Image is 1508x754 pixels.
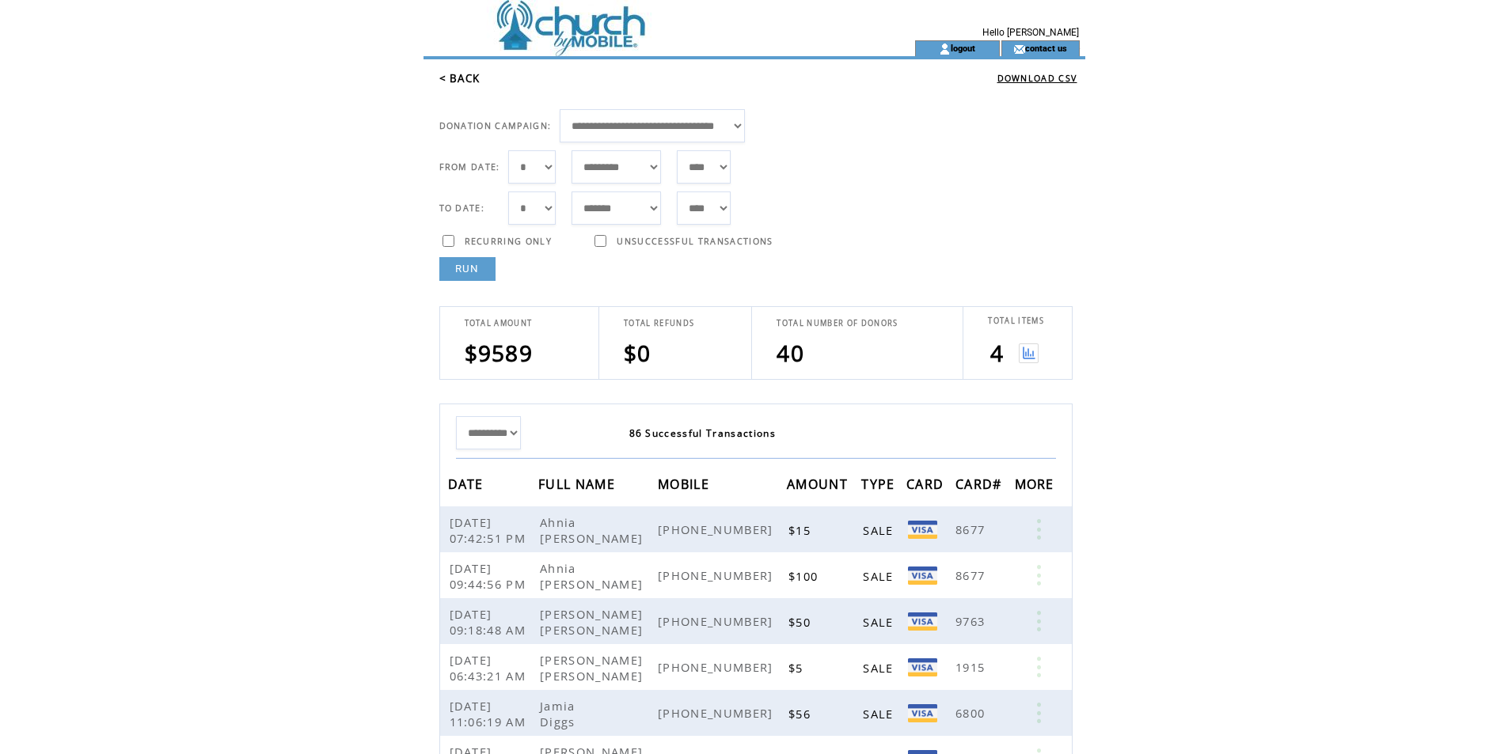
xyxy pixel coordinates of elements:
img: VISA [908,612,937,631]
span: 6800 [955,705,989,721]
a: DATE [448,479,488,488]
a: CARD# [955,479,1006,488]
span: TO DATE: [439,203,485,214]
span: UNSUCCESSFUL TRANSACTIONS [617,236,773,247]
span: [DATE] 06:43:21 AM [450,652,530,684]
span: 86 Successful Transactions [629,426,777,440]
span: DONATION CAMPAIGN: [439,120,552,131]
span: AMOUNT [787,472,852,501]
span: [PERSON_NAME] [PERSON_NAME] [540,606,647,638]
img: View graph [1019,343,1039,363]
span: SALE [863,614,897,630]
span: 8677 [955,521,989,537]
span: SALE [863,568,897,584]
a: logout [951,43,975,53]
span: [DATE] 11:06:19 AM [450,698,530,729]
a: AMOUNT [787,479,852,488]
a: RUN [439,257,496,281]
span: DATE [448,472,488,501]
img: Visa [908,658,937,676]
a: DOWNLOAD CSV [997,73,1077,84]
span: $50 [788,614,815,630]
a: FULL NAME [538,479,619,488]
span: MORE [1015,472,1058,501]
a: CARD [906,479,948,488]
span: TYPE [861,472,898,501]
span: [PHONE_NUMBER] [658,521,777,537]
span: SALE [863,660,897,676]
span: [PHONE_NUMBER] [658,613,777,629]
img: Visa [908,566,937,585]
span: [DATE] 09:44:56 PM [450,560,530,592]
span: SALE [863,522,897,538]
span: CARD [906,472,948,501]
span: Ahnia [PERSON_NAME] [540,560,647,592]
span: CARD# [955,472,1006,501]
a: MOBILE [658,479,713,488]
span: $100 [788,568,822,584]
span: $9589 [465,338,534,368]
span: SALE [863,706,897,722]
span: 40 [777,338,804,368]
a: contact us [1025,43,1067,53]
img: account_icon.gif [939,43,951,55]
a: TYPE [861,479,898,488]
span: [PERSON_NAME] [PERSON_NAME] [540,652,647,684]
span: TOTAL AMOUNT [465,318,533,328]
a: < BACK [439,71,481,85]
span: [PHONE_NUMBER] [658,705,777,721]
img: contact_us_icon.gif [1013,43,1025,55]
span: 9763 [955,613,989,629]
span: FULL NAME [538,472,619,501]
span: $15 [788,522,815,538]
span: 8677 [955,567,989,583]
span: $56 [788,706,815,722]
span: Jamia Diggs [540,698,579,729]
span: $0 [624,338,651,368]
span: TOTAL ITEMS [988,316,1044,326]
span: Ahnia [PERSON_NAME] [540,514,647,546]
span: RECURRING ONLY [465,236,553,247]
span: Hello [PERSON_NAME] [982,27,1079,38]
span: MOBILE [658,472,713,501]
span: [PHONE_NUMBER] [658,659,777,675]
span: 1915 [955,659,989,675]
span: FROM DATE: [439,161,500,172]
span: $5 [788,660,807,676]
span: [PHONE_NUMBER] [658,567,777,583]
span: [DATE] 07:42:51 PM [450,514,530,546]
span: TOTAL NUMBER OF DONORS [777,318,898,328]
img: Visa [908,521,937,539]
span: TOTAL REFUNDS [624,318,694,328]
span: [DATE] 09:18:48 AM [450,606,530,638]
img: Visa [908,704,937,722]
span: 4 [990,338,1004,368]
